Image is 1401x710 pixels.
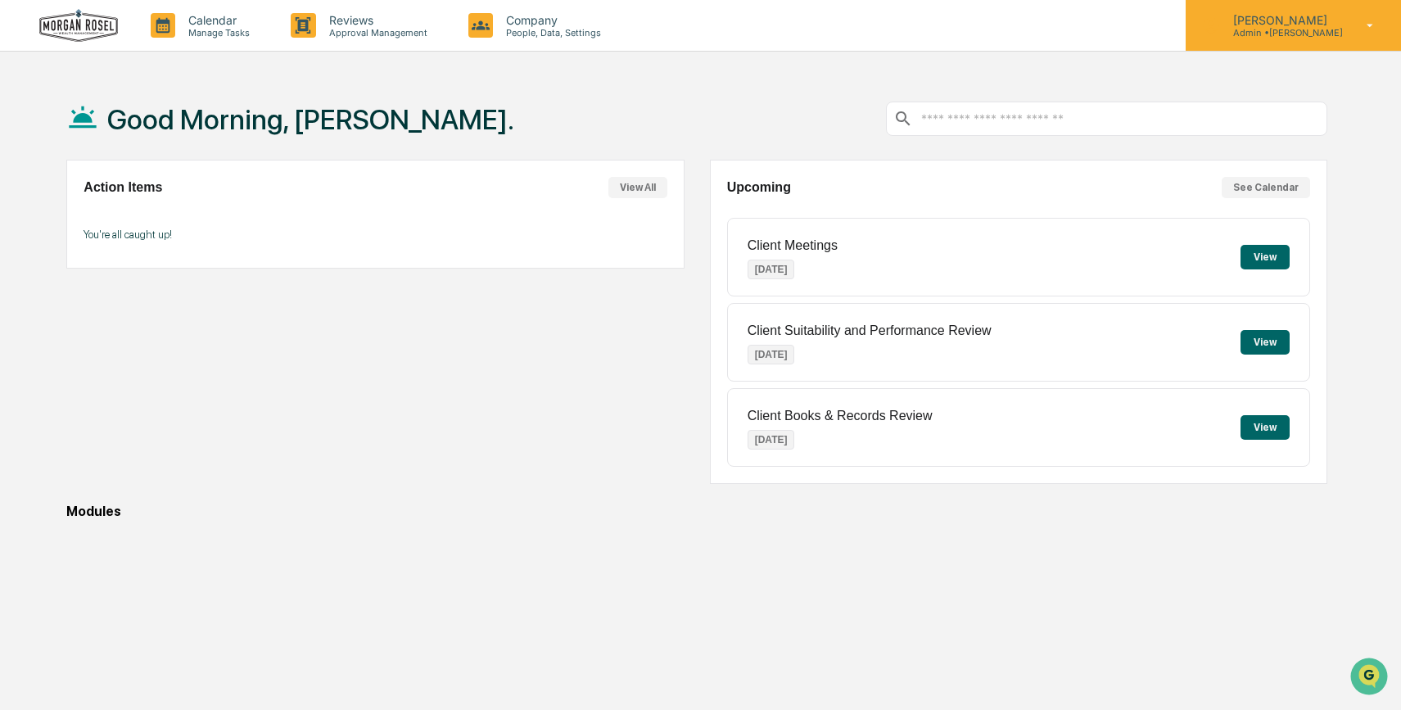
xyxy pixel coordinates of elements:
[16,34,298,61] p: How can we help?
[748,430,795,450] p: [DATE]
[43,75,270,92] input: Clear
[1222,177,1310,198] button: See Calendar
[1241,330,1290,355] button: View
[278,130,298,150] button: Start new chat
[10,200,112,229] a: 🖐️Preclearance
[56,125,269,142] div: Start new chat
[748,260,795,279] p: [DATE]
[748,345,795,364] p: [DATE]
[748,238,838,253] p: Client Meetings
[56,142,214,155] div: We're offline, we'll be back soon
[135,206,203,223] span: Attestations
[1241,245,1290,269] button: View
[1349,656,1393,700] iframe: Open customer support
[112,200,210,229] a: 🗄️Attestations
[163,278,198,290] span: Pylon
[10,231,110,260] a: 🔎Data Lookup
[748,323,992,338] p: Client Suitability and Performance Review
[115,277,198,290] a: Powered byPylon
[119,208,132,221] div: 🗄️
[316,27,436,38] p: Approval Management
[316,13,436,27] p: Reviews
[1220,27,1343,38] p: Admin • [PERSON_NAME]
[1220,13,1343,27] p: [PERSON_NAME]
[33,206,106,223] span: Preclearance
[16,208,29,221] div: 🖐️
[39,9,118,43] img: logo
[175,13,258,27] p: Calendar
[727,180,791,195] h2: Upcoming
[608,177,667,198] button: View All
[66,504,1327,519] div: Modules
[84,228,667,241] p: You're all caught up!
[493,27,609,38] p: People, Data, Settings
[493,13,609,27] p: Company
[33,237,103,254] span: Data Lookup
[1241,415,1290,440] button: View
[748,409,933,423] p: Client Books & Records Review
[16,239,29,252] div: 🔎
[175,27,258,38] p: Manage Tasks
[16,125,46,155] img: 1746055101610-c473b297-6a78-478c-a979-82029cc54cd1
[84,180,162,195] h2: Action Items
[107,103,514,136] h1: Good Morning, [PERSON_NAME].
